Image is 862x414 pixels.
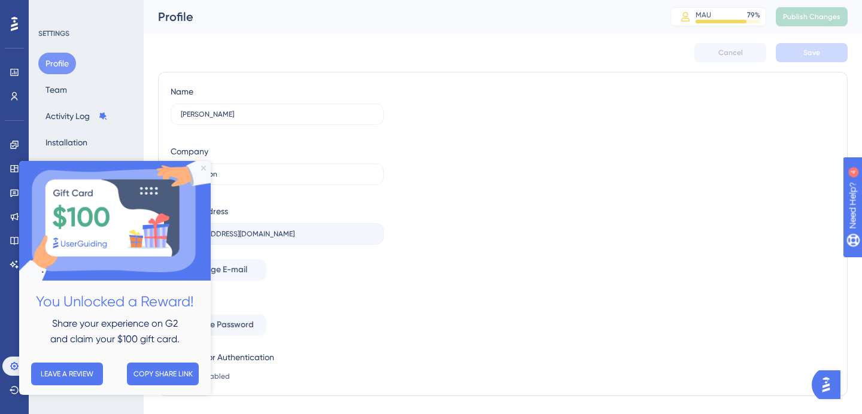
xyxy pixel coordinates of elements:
[12,202,84,224] button: LEAVE A REVIEW
[783,12,840,22] span: Publish Changes
[171,295,384,309] div: Password
[803,48,820,57] span: Save
[83,6,87,16] div: 4
[10,129,182,153] h2: You Unlocked a Reward!
[776,43,848,62] button: Save
[31,172,160,184] span: and claim your $100 gift card.
[28,3,75,17] span: Need Help?
[38,53,76,74] button: Profile
[38,79,74,101] button: Team
[747,10,760,20] div: 79 %
[694,43,766,62] button: Cancel
[38,105,115,127] button: Activity Log
[33,157,159,168] span: Share your experience on G2
[190,263,247,277] span: Change E-mail
[171,144,208,159] div: Company
[38,29,135,38] div: SETTINGS
[181,110,374,118] input: Name Surname
[181,230,374,238] input: E-mail Address
[812,367,848,403] iframe: UserGuiding AI Assistant Launcher
[171,350,384,364] div: Two-Factor Authentication
[181,170,374,178] input: Company Name
[776,7,848,26] button: Publish Changes
[38,132,95,153] button: Installation
[182,5,187,10] div: Close Preview
[38,158,95,179] button: Containers
[184,318,254,332] span: Change Password
[718,48,743,57] span: Cancel
[696,10,711,20] div: MAU
[199,372,230,381] span: Disabled
[171,259,266,281] button: Change E-mail
[171,314,266,336] button: Change Password
[158,8,641,25] div: Profile
[171,84,193,99] div: Name
[108,202,180,224] button: COPY SHARE LINK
